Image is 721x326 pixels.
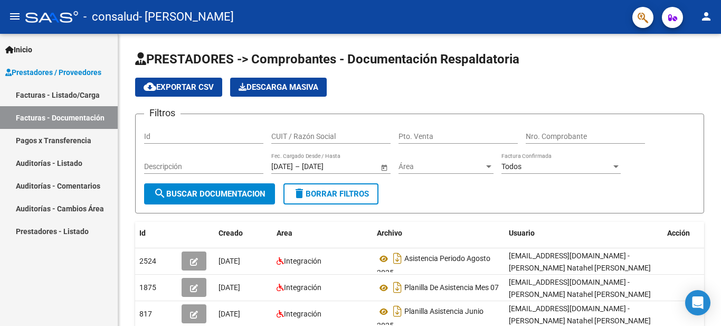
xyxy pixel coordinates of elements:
span: Buscar Documentacion [154,189,265,199]
span: Id [139,229,146,237]
span: Usuario [509,229,535,237]
app-download-masive: Descarga masiva de comprobantes (adjuntos) [230,78,327,97]
span: Creado [219,229,243,237]
datatable-header-cell: Usuario [505,222,663,245]
span: [EMAIL_ADDRESS][DOMAIN_NAME] - [PERSON_NAME] Natahel [PERSON_NAME] [509,252,651,272]
mat-icon: menu [8,10,21,23]
span: - consalud [83,5,139,29]
mat-icon: person [700,10,713,23]
button: Descarga Masiva [230,78,327,97]
button: Open calendar [378,162,390,173]
mat-icon: delete [293,187,306,200]
h3: Filtros [144,106,181,120]
span: Archivo [377,229,402,237]
span: [DATE] [219,257,240,265]
button: Buscar Documentacion [144,183,275,204]
button: Exportar CSV [135,78,222,97]
span: Exportar CSV [144,82,214,92]
span: Area [277,229,292,237]
button: Borrar Filtros [283,183,378,204]
datatable-header-cell: Creado [214,222,272,245]
span: Planilla De Asistencia Mes 07 [404,284,499,292]
i: Descargar documento [391,279,404,296]
datatable-header-cell: Archivo [373,222,505,245]
span: 2524 [139,257,156,265]
span: [EMAIL_ADDRESS][DOMAIN_NAME] - [PERSON_NAME] Natahel [PERSON_NAME] [509,304,651,325]
datatable-header-cell: Area [272,222,373,245]
span: – [295,162,300,171]
span: 817 [139,310,152,318]
span: Integración [284,283,321,292]
span: Área [399,162,484,171]
span: Descarga Masiva [239,82,318,92]
span: Prestadores / Proveedores [5,67,101,78]
div: Open Intercom Messenger [685,290,710,315]
span: Integración [284,257,321,265]
span: Inicio [5,44,32,55]
span: Acción [667,229,690,237]
mat-icon: cloud_download [144,80,156,93]
span: - [PERSON_NAME] [139,5,234,29]
i: Descargar documento [391,250,404,267]
input: Fecha inicio [271,162,293,171]
span: PRESTADORES -> Comprobantes - Documentación Respaldatoria [135,52,519,67]
span: Asistencia Periodo Agosto 2025 [377,255,490,277]
span: [DATE] [219,283,240,292]
span: Integración [284,310,321,318]
span: Borrar Filtros [293,189,369,199]
span: Todos [501,162,521,171]
span: 1875 [139,283,156,292]
mat-icon: search [154,187,166,200]
span: [EMAIL_ADDRESS][DOMAIN_NAME] - [PERSON_NAME] Natahel [PERSON_NAME] [509,278,651,299]
span: [DATE] [219,310,240,318]
datatable-header-cell: Acción [663,222,716,245]
i: Descargar documento [391,303,404,320]
input: Fecha fin [302,162,354,171]
datatable-header-cell: Id [135,222,177,245]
